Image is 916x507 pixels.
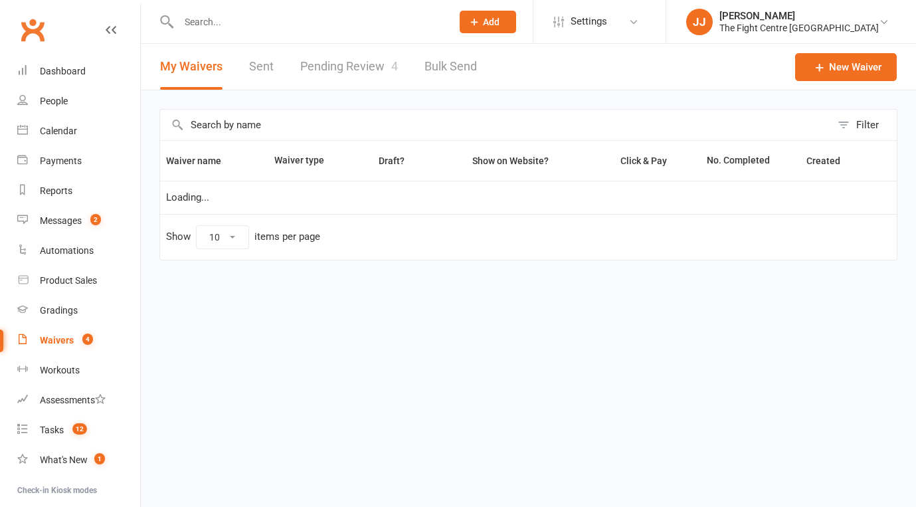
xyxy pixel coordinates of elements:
[40,275,97,286] div: Product Sales
[460,153,563,169] button: Show on Website?
[40,425,64,435] div: Tasks
[300,44,398,90] a: Pending Review4
[17,445,140,475] a: What's New1
[166,153,236,169] button: Waiver name
[17,86,140,116] a: People
[17,236,140,266] a: Automations
[17,415,140,445] a: Tasks 12
[40,335,74,346] div: Waivers
[17,116,140,146] a: Calendar
[160,181,897,214] td: Loading...
[40,185,72,196] div: Reports
[40,245,94,256] div: Automations
[17,176,140,206] a: Reports
[17,385,140,415] a: Assessments
[424,44,477,90] a: Bulk Send
[40,395,106,405] div: Assessments
[160,110,831,140] input: Search by name
[17,266,140,296] a: Product Sales
[40,155,82,166] div: Payments
[571,7,607,37] span: Settings
[17,326,140,355] a: Waivers 4
[806,153,855,169] button: Created
[82,334,93,345] span: 4
[686,9,713,35] div: JJ
[94,453,105,464] span: 1
[379,155,405,166] span: Draft?
[249,44,274,90] a: Sent
[701,141,800,181] th: No. Completed
[460,11,516,33] button: Add
[40,305,78,316] div: Gradings
[391,59,398,73] span: 4
[90,214,101,225] span: 2
[806,155,855,166] span: Created
[483,17,500,27] span: Add
[17,146,140,176] a: Payments
[620,155,667,166] span: Click & Pay
[795,53,897,81] a: New Waiver
[166,155,236,166] span: Waiver name
[40,215,82,226] div: Messages
[16,13,49,47] a: Clubworx
[40,455,88,465] div: What's New
[831,110,897,140] button: Filter
[72,423,87,435] span: 12
[268,141,350,181] th: Waiver type
[719,10,879,22] div: [PERSON_NAME]
[367,153,419,169] button: Draft?
[472,155,549,166] span: Show on Website?
[608,153,682,169] button: Click & Pay
[719,22,879,34] div: The Fight Centre [GEOGRAPHIC_DATA]
[160,44,223,90] button: My Waivers
[856,117,879,133] div: Filter
[254,231,320,243] div: items per page
[40,96,68,106] div: People
[17,296,140,326] a: Gradings
[17,355,140,385] a: Workouts
[40,126,77,136] div: Calendar
[17,206,140,236] a: Messages 2
[40,66,86,76] div: Dashboard
[166,225,320,249] div: Show
[175,13,442,31] input: Search...
[17,56,140,86] a: Dashboard
[40,365,80,375] div: Workouts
